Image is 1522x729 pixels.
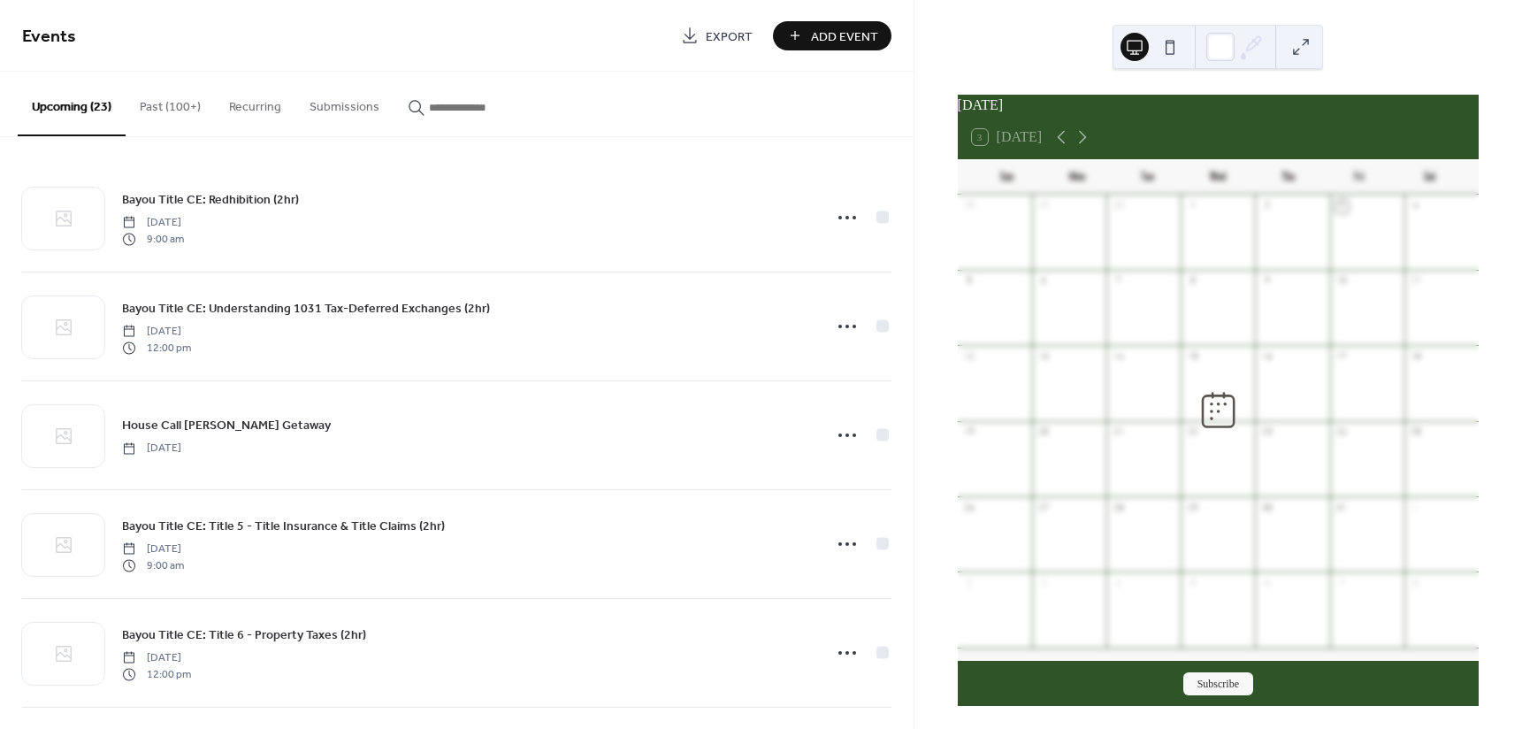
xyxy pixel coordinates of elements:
div: Tue [1113,159,1183,195]
div: 1 [1410,502,1423,515]
span: Bayou Title CE: Title 6 - Property Taxes (2hr) [122,626,366,645]
a: Bayou Title CE: Understanding 1031 Tax-Deferred Exchanges (2hr) [122,298,490,318]
button: Add Event [773,21,891,50]
div: 26 [963,502,976,515]
div: 5 [1186,577,1199,590]
div: Sat [1394,159,1465,195]
div: 5 [963,275,976,288]
div: 7 [1335,577,1349,590]
div: 10 [1335,275,1349,288]
div: 2 [1260,200,1273,213]
span: 9:00 am [122,231,184,247]
span: [DATE] [122,441,181,457]
span: Events [22,19,76,54]
div: [DATE] [958,95,1479,116]
div: 17 [1335,350,1349,364]
div: 28 [963,200,976,213]
span: [DATE] [122,324,191,340]
div: 1 [1186,200,1199,213]
div: 6 [1037,275,1051,288]
span: Add Event [811,27,878,46]
span: [DATE] [122,650,191,666]
div: 16 [1260,350,1273,364]
div: 9 [1260,275,1273,288]
span: Bayou Title CE: Redhibition (2hr) [122,191,299,210]
div: 8 [1186,275,1199,288]
div: 21 [1112,426,1125,440]
div: 20 [1037,426,1051,440]
div: 29 [1037,200,1051,213]
div: 19 [963,426,976,440]
div: 24 [1335,426,1349,440]
div: 14 [1112,350,1125,364]
span: 12:00 pm [122,666,191,682]
a: Export [668,21,766,50]
a: Bayou Title CE: Redhibition (2hr) [122,189,299,210]
button: Past (100+) [126,72,215,134]
button: Subscribe [1183,672,1253,695]
div: 13 [1037,350,1051,364]
button: Submissions [295,72,394,134]
div: 31 [1335,502,1349,515]
div: 15 [1186,350,1199,364]
div: 3 [1335,200,1349,213]
div: Thu [1253,159,1324,195]
div: 18 [1410,350,1423,364]
span: 12:00 pm [122,340,191,356]
div: 11 [1410,275,1423,288]
div: 28 [1112,502,1125,515]
div: 29 [1186,502,1199,515]
div: 30 [1112,200,1125,213]
button: Recurring [215,72,295,134]
div: 27 [1037,502,1051,515]
span: [DATE] [122,215,184,231]
span: Bayou Title CE: Title 5 - Title Insurance & Title Claims (2hr) [122,518,445,536]
button: Upcoming (23) [18,72,126,136]
div: 2 [963,577,976,590]
div: 6 [1260,577,1273,590]
div: 12 [963,350,976,364]
div: Sun [972,159,1043,195]
div: 4 [1410,200,1423,213]
span: House Call [PERSON_NAME] Getaway [122,417,331,435]
div: 30 [1260,502,1273,515]
span: [DATE] [122,541,184,557]
span: Export [706,27,753,46]
a: Bayou Title CE: Title 6 - Property Taxes (2hr) [122,625,366,645]
div: 22 [1186,426,1199,440]
div: 23 [1260,426,1273,440]
div: 7 [1112,275,1125,288]
div: Mon [1042,159,1113,195]
a: House Call [PERSON_NAME] Getaway [122,415,331,435]
div: Wed [1182,159,1253,195]
span: 9:00 am [122,557,184,573]
a: Bayou Title CE: Title 5 - Title Insurance & Title Claims (2hr) [122,516,445,536]
div: 4 [1112,577,1125,590]
div: Fri [1324,159,1395,195]
div: 25 [1410,426,1423,440]
span: Bayou Title CE: Understanding 1031 Tax-Deferred Exchanges (2hr) [122,300,490,318]
div: 3 [1037,577,1051,590]
div: 8 [1410,577,1423,590]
